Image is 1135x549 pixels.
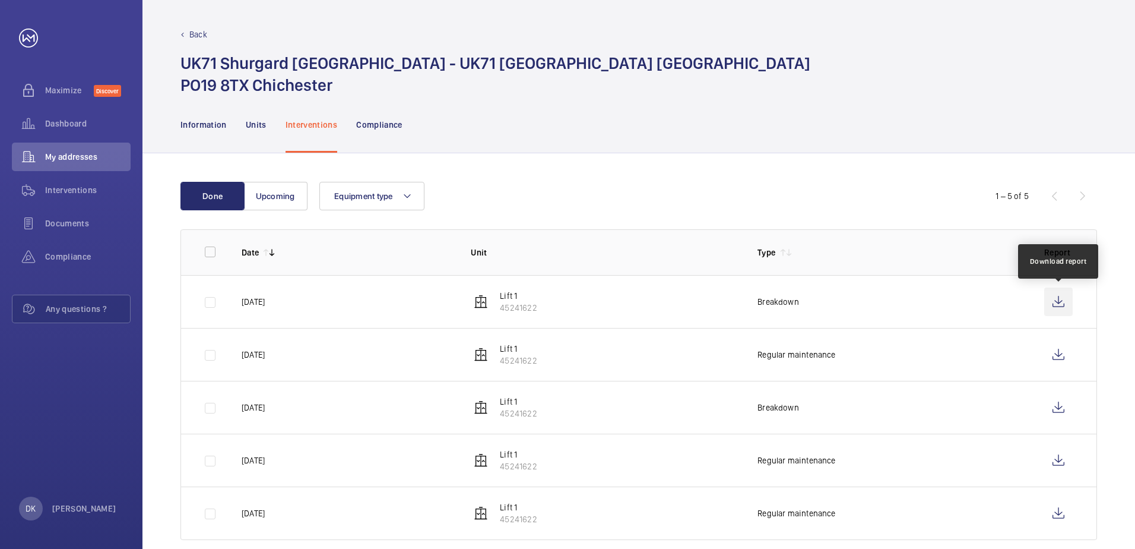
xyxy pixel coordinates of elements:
[471,247,738,258] p: Unit
[995,190,1029,202] div: 1 – 5 of 5
[356,119,402,131] p: Compliance
[500,408,537,419] p: 45241622
[242,455,265,466] p: [DATE]
[242,507,265,519] p: [DATE]
[180,182,245,210] button: Done
[243,182,307,210] button: Upcoming
[500,290,537,302] p: Lift 1
[319,182,424,210] button: Equipment type
[52,503,116,515] p: [PERSON_NAME]
[180,52,810,96] h1: UK71 Shurgard [GEOGRAPHIC_DATA] - UK71 [GEOGRAPHIC_DATA] [GEOGRAPHIC_DATA] PO19 8TX Chichester
[500,449,537,460] p: Lift 1
[45,118,131,130] span: Dashboard
[474,506,488,520] img: elevator.svg
[757,507,835,519] p: Regular maintenance
[46,303,130,315] span: Any questions ?
[474,453,488,468] img: elevator.svg
[757,402,799,414] p: Breakdown
[26,503,36,515] p: DK
[246,119,267,131] p: Units
[94,85,121,97] span: Discover
[334,191,393,201] span: Equipment type
[757,455,835,466] p: Regular maintenance
[45,251,131,263] span: Compliance
[500,396,537,408] p: Lift 1
[474,348,488,362] img: elevator.svg
[500,355,537,367] p: 45241622
[1030,256,1087,267] div: Download report
[500,501,537,513] p: Lift 1
[474,400,488,415] img: elevator.svg
[286,119,338,131] p: Interventions
[500,343,537,355] p: Lift 1
[242,247,259,258] p: Date
[474,295,488,309] img: elevator.svg
[242,349,265,361] p: [DATE]
[500,513,537,525] p: 45241622
[757,296,799,308] p: Breakdown
[757,349,835,361] p: Regular maintenance
[45,184,131,196] span: Interventions
[189,29,207,40] p: Back
[45,217,131,229] span: Documents
[500,460,537,472] p: 45241622
[180,119,227,131] p: Information
[242,296,265,308] p: [DATE]
[757,247,775,258] p: Type
[45,84,94,96] span: Maximize
[500,302,537,314] p: 45241622
[242,402,265,414] p: [DATE]
[45,151,131,163] span: My addresses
